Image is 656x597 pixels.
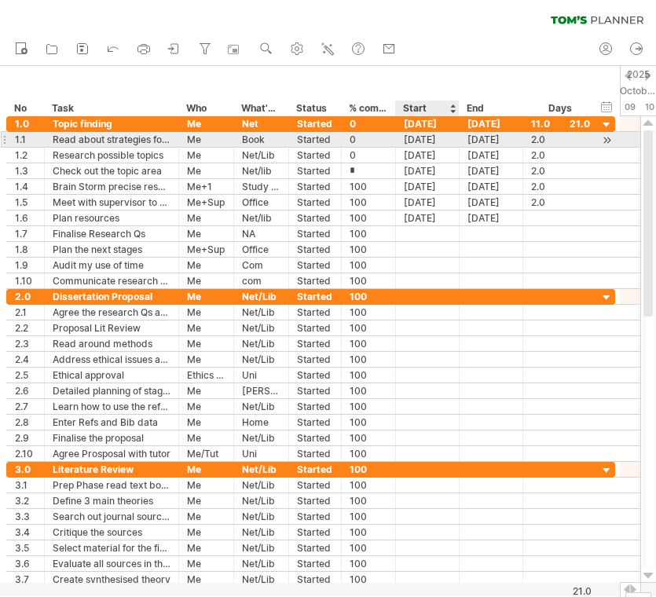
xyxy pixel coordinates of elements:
[396,195,460,210] div: [DATE]
[53,258,170,273] div: Audit my use of time
[15,289,36,304] div: 2.0
[187,305,225,320] div: Me
[53,572,170,587] div: Create synthesised theory
[187,195,225,210] div: Me+Sup
[187,352,225,367] div: Me
[297,462,333,477] div: Started
[241,101,280,116] div: What's needed
[15,179,36,194] div: 1.4
[15,540,36,555] div: 3.5
[297,273,333,288] div: Started
[53,462,170,477] div: Literature Review
[297,211,333,225] div: Started
[350,211,387,225] div: 100
[350,148,387,163] div: 0
[297,242,333,257] div: Started
[242,540,280,555] div: Net/Lib
[242,148,280,163] div: Net/Lib
[242,462,280,477] div: Net/Lib
[15,273,36,288] div: 1.10
[350,556,387,571] div: 100
[460,148,523,163] div: [DATE]
[242,305,280,320] div: Net/Lib
[350,383,387,398] div: 100
[242,478,280,493] div: Net/Lib
[242,242,280,257] div: Office
[297,352,333,367] div: Started
[53,430,170,445] div: Finalise the proposal
[531,116,590,131] div: 11.0
[297,163,333,178] div: Started
[524,585,592,597] div: 21.0
[53,336,170,351] div: Read around methods
[53,478,170,493] div: Prep Phase read text books
[187,525,225,540] div: Me
[350,509,387,524] div: 100
[187,163,225,178] div: Me
[15,226,36,241] div: 1.7
[53,368,170,383] div: Ethical approval
[15,148,36,163] div: 1.2
[242,336,280,351] div: Net/Lib
[242,179,280,194] div: Study Room
[15,415,36,430] div: 2.8
[15,556,36,571] div: 3.6
[242,399,280,414] div: Net/Lib
[15,383,36,398] div: 2.6
[53,509,170,524] div: Search out journal sources
[187,258,225,273] div: Me
[242,525,280,540] div: Net/Lib
[15,320,36,335] div: 2.2
[467,101,514,116] div: End
[350,116,387,131] div: 0
[53,179,170,194] div: Brain Storm precise research Qs
[242,320,280,335] div: Net/Lib
[242,493,280,508] div: Net/Lib
[350,320,387,335] div: 100
[15,462,36,477] div: 3.0
[53,383,170,398] div: Detailed planning of stages
[53,289,170,304] div: Dissertation Proposal
[522,101,597,116] div: Days
[242,163,280,178] div: Net/lib
[350,242,387,257] div: 100
[396,148,460,163] div: [DATE]
[297,195,333,210] div: Started
[350,289,387,304] div: 100
[187,132,225,147] div: Me
[15,336,36,351] div: 2.3
[297,446,333,461] div: Started
[297,415,333,430] div: Started
[350,195,387,210] div: 100
[297,493,333,508] div: Started
[242,415,280,430] div: Home
[187,368,225,383] div: Ethics Comm
[349,101,387,116] div: % complete
[53,242,170,257] div: Plan the next stages
[350,305,387,320] div: 100
[187,273,225,288] div: Me
[350,415,387,430] div: 100
[187,179,225,194] div: Me+1
[350,258,387,273] div: 100
[396,132,460,147] div: [DATE]
[242,368,280,383] div: Uni
[187,148,225,163] div: Me
[15,525,36,540] div: 3.4
[297,179,333,194] div: Started
[297,258,333,273] div: Started
[187,415,225,430] div: Me
[53,132,170,147] div: Read about strategies for finding a topic
[187,446,225,461] div: Me/Tut
[15,305,36,320] div: 2.1
[460,116,523,131] div: [DATE]
[242,273,280,288] div: com
[15,116,36,131] div: 1.0
[350,525,387,540] div: 100
[187,493,225,508] div: Me
[297,320,333,335] div: Started
[296,101,332,116] div: Status
[187,478,225,493] div: Me
[242,116,280,131] div: Net
[53,148,170,163] div: Research possible topics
